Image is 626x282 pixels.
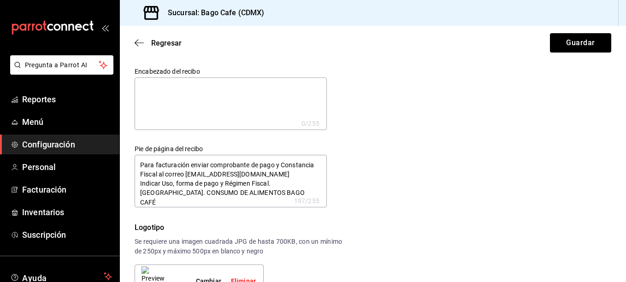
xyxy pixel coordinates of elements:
[10,55,113,75] button: Pregunta a Parrot AI
[151,39,182,47] span: Regresar
[135,222,342,233] div: Logotipo
[101,24,109,31] button: open_drawer_menu
[135,68,327,75] label: Encabezado del recibo
[22,229,112,241] span: Suscripción
[6,67,113,76] a: Pregunta a Parrot AI
[25,60,99,70] span: Pregunta a Parrot AI
[135,39,182,47] button: Regresar
[22,93,112,106] span: Reportes
[135,146,327,152] label: Pie de página del recibo
[22,116,112,128] span: Menú
[22,138,112,151] span: Configuración
[294,196,319,206] div: 197 /255
[22,271,100,282] span: Ayuda
[301,119,319,128] div: 0 /255
[160,7,264,18] h3: Sucursal: Bago Cafe (CDMX)
[550,33,611,53] button: Guardar
[22,183,112,196] span: Facturación
[22,206,112,218] span: Inventarios
[22,161,112,173] span: Personal
[135,237,342,256] div: Se requiere una imagen cuadrada JPG de hasta 700KB, con un mínimo de 250px y máximo 500px en blan...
